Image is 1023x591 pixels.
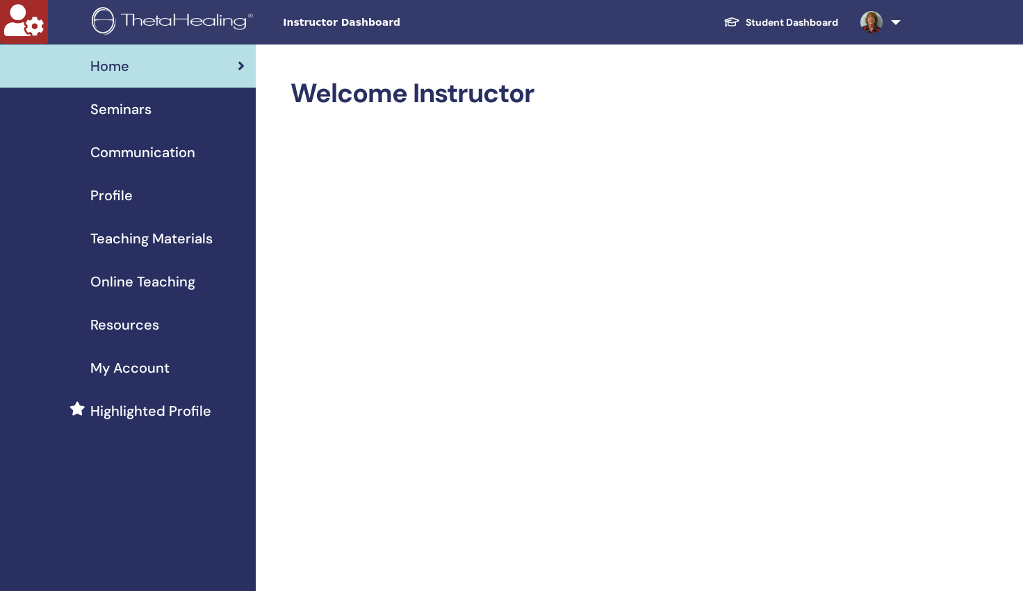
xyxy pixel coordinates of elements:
[90,99,152,120] span: Seminars
[90,142,195,163] span: Communication
[723,16,740,28] img: graduation-cap-white.svg
[283,15,491,30] span: Instructor Dashboard
[860,11,883,33] img: default.jpg
[90,271,195,292] span: Online Teaching
[90,314,159,335] span: Resources
[90,357,170,378] span: My Account
[90,185,133,206] span: Profile
[712,10,849,35] a: Student Dashboard
[90,228,213,249] span: Teaching Materials
[290,78,898,110] h2: Welcome Instructor
[90,56,129,76] span: Home
[92,7,258,38] img: logo.png
[90,400,211,421] span: Highlighted Profile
